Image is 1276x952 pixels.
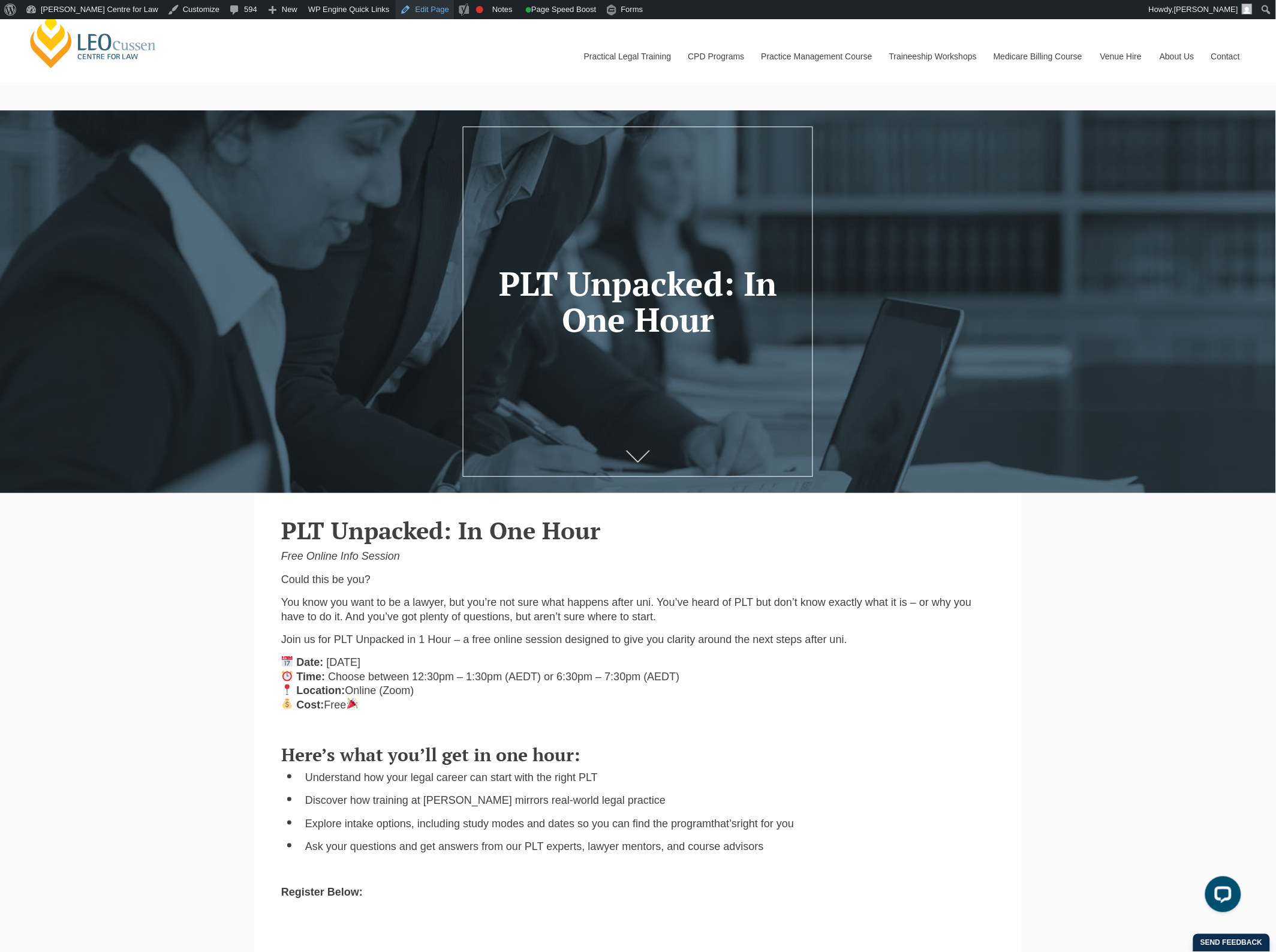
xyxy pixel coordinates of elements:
p: Join us for PLT Unpacked in 1 Hour – a free online session designed to give you clarity around th... [281,633,995,647]
strong: Date: [297,656,324,668]
span: Explore intake options, including study modes and dates so you can find the program [305,818,711,830]
strong: Register Below: [281,887,363,899]
a: Medicare Billing Course [985,31,1091,82]
a: Contact [1202,31,1249,82]
li: Discover how training at [PERSON_NAME] mirrors real-world legal practice [305,794,995,807]
h1: PLT Unpacked: In One Hour [485,266,792,338]
a: Traineeship Workshops [880,31,985,82]
a: CPD Programs [679,31,752,82]
img: ⏰ [282,671,293,681]
strong: PLT Unpacked: In One Hour [281,514,600,546]
a: Practical Legal Training [575,31,679,82]
span: Choose between 12:30pm – 1:30pm (AEDT) or 6:30pm – 7:30pm (AEDT) [328,671,679,683]
li: Ask your questions and get answers from our PLT experts, lawyer mentors, and course advisors [305,840,995,854]
span: Here’s what you’ll get in one hour: [281,743,580,767]
a: Practice Management Course [753,31,880,82]
span: right for you [737,818,794,830]
strong: Time: [297,671,326,683]
img: 📍 [282,684,293,695]
iframe: LiveChat chat widget [1196,872,1246,922]
a: [PERSON_NAME] Centre for Law [27,13,159,70]
p: Could this be you? [281,573,995,587]
p: You know you want to be a lawyer, but you’re not sure what happens after uni. You’ve heard of PLT... [281,596,995,624]
strong: Cost: [297,699,324,711]
img: 🎉 [347,698,358,709]
strong: Location: [297,684,345,696]
span: [DATE] [327,656,361,668]
img: 💰 [282,698,293,709]
i: Free Online Info Session [281,550,400,562]
div: Focus keyphrase not set [476,6,483,13]
img: 📅 [282,656,293,667]
a: About Us [1151,31,1202,82]
span: that’s [711,818,737,830]
span: [PERSON_NAME] [1174,5,1238,14]
li: Understand how your legal career can start with the right PLT [305,771,995,785]
a: Venue Hire [1091,31,1151,82]
p: Online (Zoom) Free [281,656,995,712]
